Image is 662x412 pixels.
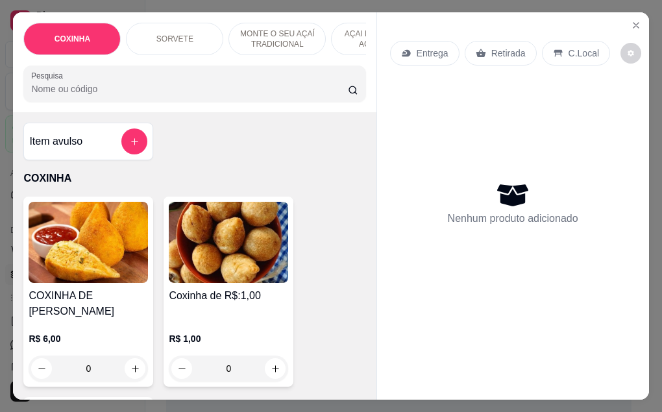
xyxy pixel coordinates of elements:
[265,358,286,379] button: increase-product-quantity
[342,29,417,49] p: AÇAI PREMIUM OU AÇAI ZERO
[29,134,82,149] h4: Item avulso
[569,47,599,60] p: C.Local
[23,171,365,186] p: COXINHA
[448,211,578,226] p: Nenhum produto adicionado
[29,288,148,319] h4: COXINHA DE [PERSON_NAME]
[121,128,147,154] button: add-separate-item
[31,82,348,95] input: Pesquisa
[29,202,148,283] img: product-image
[31,70,67,81] label: Pesquisa
[55,34,90,44] p: COXINHA
[417,47,448,60] p: Entrega
[239,29,315,49] p: MONTE O SEU AÇAÍ TRADICIONAL
[29,332,148,345] p: R$ 6,00
[626,15,646,36] button: Close
[169,288,288,304] h4: Coxinha de R$:1,00
[169,202,288,283] img: product-image
[171,358,192,379] button: decrease-product-quantity
[491,47,526,60] p: Retirada
[169,332,288,345] p: R$ 1,00
[620,43,641,64] button: decrease-product-quantity
[156,34,193,44] p: SORVETE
